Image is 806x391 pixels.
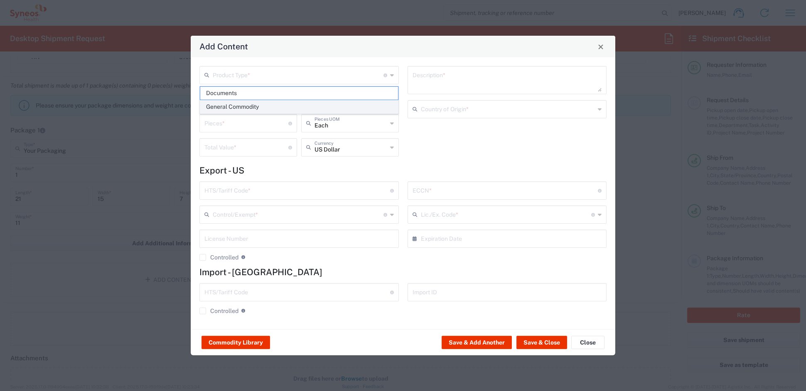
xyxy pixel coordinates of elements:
[201,336,270,349] button: Commodity Library
[199,254,238,261] label: Controlled
[199,267,607,277] h4: Import - [GEOGRAPHIC_DATA]
[595,41,607,52] button: Close
[442,336,512,349] button: Save & Add Another
[200,100,398,113] span: General Commodity
[516,336,567,349] button: Save & Close
[199,40,248,52] h4: Add Content
[199,165,607,176] h4: Export - US
[200,87,398,100] span: Documents
[571,336,604,349] button: Close
[199,308,238,314] label: Controlled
